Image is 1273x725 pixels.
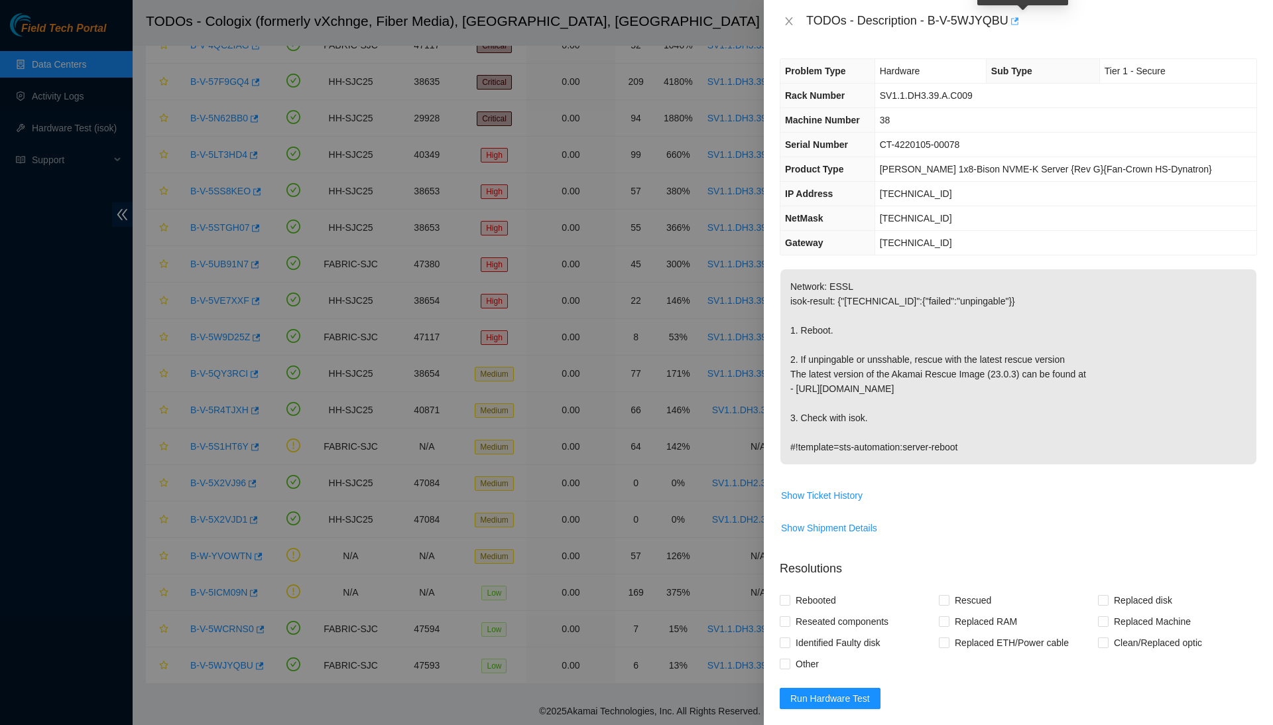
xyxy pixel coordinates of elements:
[785,139,848,150] span: Serial Number
[806,11,1257,32] div: TODOs - Description - B-V-5WJYQBU
[790,632,886,653] span: Identified Faulty disk
[1109,590,1178,611] span: Replaced disk
[781,521,877,535] span: Show Shipment Details
[880,139,960,150] span: CT-4220105-00078
[991,66,1032,76] span: Sub Type
[880,188,952,199] span: [TECHNICAL_ID]
[780,15,798,28] button: Close
[1109,632,1207,653] span: Clean/Replaced optic
[949,632,1074,653] span: Replaced ETH/Power cable
[780,549,1257,578] p: Resolutions
[790,590,841,611] span: Rebooted
[1109,611,1196,632] span: Replaced Machine
[781,488,863,503] span: Show Ticket History
[880,90,973,101] span: SV1.1.DH3.39.A.C009
[1105,66,1166,76] span: Tier 1 - Secure
[784,16,794,27] span: close
[880,213,952,224] span: [TECHNICAL_ID]
[790,611,894,632] span: Reseated components
[785,164,843,174] span: Product Type
[785,66,846,76] span: Problem Type
[880,164,1212,174] span: [PERSON_NAME] 1x8-Bison NVME-K Server {Rev G}{Fan-Crown HS-Dynatron}
[880,66,920,76] span: Hardware
[880,237,952,248] span: [TECHNICAL_ID]
[785,213,823,224] span: NetMask
[785,188,833,199] span: IP Address
[780,517,878,539] button: Show Shipment Details
[949,611,1022,632] span: Replaced RAM
[790,691,870,706] span: Run Hardware Test
[780,269,1256,464] p: Network: ESSL isok-result: {"[TECHNICAL_ID]":{"failed":"unpingable"}} 1. Reboot. 2. If unpingable...
[949,590,997,611] span: Rescued
[790,653,824,675] span: Other
[785,90,845,101] span: Rack Number
[780,485,863,506] button: Show Ticket History
[780,688,880,709] button: Run Hardware Test
[785,115,860,125] span: Machine Number
[880,115,890,125] span: 38
[785,237,823,248] span: Gateway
